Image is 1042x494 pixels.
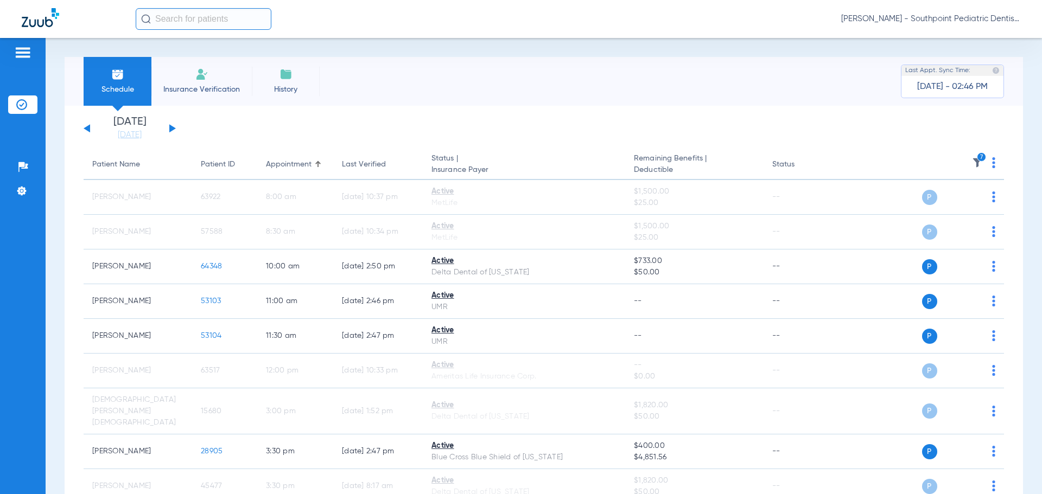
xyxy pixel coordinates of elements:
img: group-dot-blue.svg [992,330,995,341]
span: $1,820.00 [634,400,754,411]
div: Appointment [266,159,312,170]
td: [DATE] 10:34 PM [333,215,423,249]
th: Status | [423,150,625,180]
span: $25.00 [634,232,754,243]
div: Delta Dental of [US_STATE] [431,411,617,422]
span: $50.00 [634,411,754,422]
td: [DATE] 2:47 PM [333,434,423,469]
img: group-dot-blue.svg [992,157,995,168]
div: Active [431,325,617,336]
td: [DATE] 1:52 PM [333,388,423,434]
img: group-dot-blue.svg [992,226,995,237]
td: 8:30 AM [257,215,333,249]
span: $400.00 [634,440,754,452]
img: History [279,68,293,81]
td: 3:00 PM [257,388,333,434]
img: Schedule [111,68,124,81]
span: Schedule [92,84,143,95]
span: $1,820.00 [634,475,754,486]
div: Active [431,290,617,301]
div: Patient ID [201,159,249,170]
td: -- [764,215,837,249]
img: filter.svg [972,157,983,168]
td: [DATE] 10:37 PM [333,180,423,215]
span: 57588 [201,228,223,235]
div: MetLife [431,197,617,209]
li: [DATE] [97,117,162,140]
td: [PERSON_NAME] [84,434,192,469]
span: $4,851.56 [634,452,754,463]
span: $25.00 [634,197,754,209]
span: [DATE] - 02:46 PM [917,81,988,92]
span: P [922,403,937,419]
td: 3:30 PM [257,434,333,469]
img: Search Icon [141,14,151,24]
span: Last Appt. Sync Time: [905,65,970,76]
div: Active [431,221,617,232]
div: Active [431,186,617,197]
td: [DATE] 2:47 PM [333,319,423,354]
div: Last Verified [342,159,386,170]
div: UMR [431,301,617,313]
td: 12:00 PM [257,354,333,388]
span: P [922,444,937,459]
div: Active [431,360,617,371]
span: P [922,479,937,494]
td: -- [764,388,837,434]
span: 53104 [201,332,221,339]
td: [DATE] 2:50 PM [333,249,423,284]
td: [PERSON_NAME] [84,319,192,354]
img: Zuub Logo [22,8,59,27]
span: -- [634,360,754,371]
div: MetLife [431,232,617,243]
div: Patient ID [201,159,235,170]
td: -- [764,180,837,215]
span: History [260,84,312,95]
img: hamburger-icon [14,46,31,59]
div: Active [431,475,617,486]
div: Ameritas Life Insurance Corp. [431,371,617,382]
td: -- [764,249,837,284]
span: $0.00 [634,371,754,382]
th: Remaining Benefits | [625,150,763,180]
div: UMR [431,336,617,348]
td: -- [764,284,837,319]
td: 11:00 AM [257,284,333,319]
span: Deductible [634,164,754,176]
div: Patient Name [92,159,140,170]
span: 53103 [201,297,221,305]
span: 63922 [201,193,220,201]
td: [PERSON_NAME] [84,180,192,215]
span: 15680 [201,407,221,415]
div: Appointment [266,159,325,170]
img: group-dot-blue.svg [992,365,995,376]
td: 10:00 AM [257,249,333,284]
div: Active [431,255,617,267]
span: Insurance Payer [431,164,617,176]
span: P [922,224,937,240]
span: -- [634,297,642,305]
td: 11:30 AM [257,319,333,354]
span: P [922,259,937,274]
iframe: Chat Widget [988,442,1042,494]
input: Search for patients [136,8,271,30]
td: [PERSON_NAME] [84,354,192,388]
td: [PERSON_NAME] [84,249,192,284]
span: -- [634,332,642,339]
td: -- [764,319,837,354]
span: [PERSON_NAME] - Southpoint Pediatric Dentistry [841,14,1020,24]
span: P [922,329,937,344]
div: Last Verified [342,159,414,170]
img: group-dot-blue.svg [992,406,995,416]
span: P [922,294,937,309]
div: Delta Dental of [US_STATE] [431,267,617,278]
th: Status [764,150,837,180]
span: $50.00 [634,267,754,278]
span: 45477 [201,482,222,490]
span: P [922,190,937,205]
span: P [922,363,937,378]
td: -- [764,434,837,469]
td: -- [764,354,837,388]
img: group-dot-blue.svg [992,296,995,306]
